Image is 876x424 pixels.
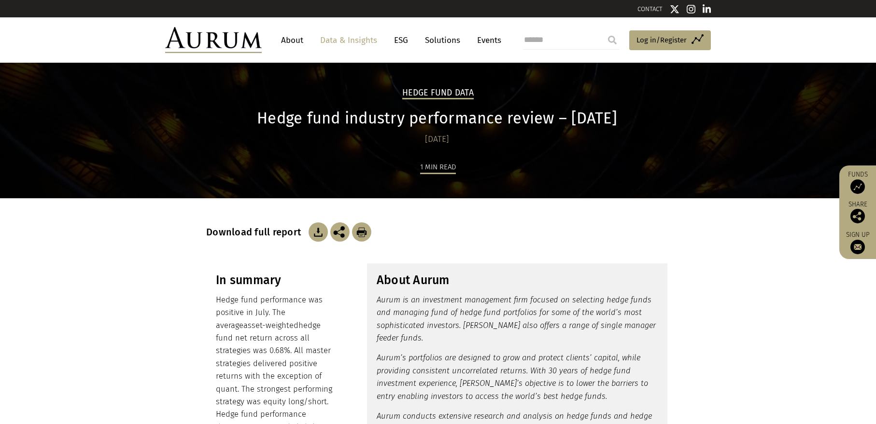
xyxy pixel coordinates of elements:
input: Submit [603,30,622,50]
h3: Download full report [206,226,306,238]
a: About [276,31,308,49]
img: Twitter icon [670,4,679,14]
img: Instagram icon [687,4,695,14]
span: asset-weighted [243,321,298,330]
img: Linkedin icon [703,4,711,14]
img: Share this post [330,222,350,242]
a: CONTACT [637,5,663,13]
a: Sign up [844,231,871,254]
a: Events [472,31,501,49]
a: Solutions [420,31,465,49]
a: ESG [389,31,413,49]
h3: In summary [216,273,336,287]
span: Log in/Register [636,34,687,46]
img: Sign up to our newsletter [850,240,865,254]
h1: Hedge fund industry performance review – [DATE] [206,109,667,128]
div: 1 min read [420,161,456,174]
img: Access Funds [850,179,865,194]
a: Log in/Register [629,30,711,51]
div: Share [844,201,871,223]
h3: About Aurum [377,273,658,287]
div: [DATE] [206,133,667,146]
img: Download Article [309,222,328,242]
img: Download Article [352,222,371,242]
img: Share this post [850,209,865,223]
img: Aurum [165,27,262,53]
h2: Hedge Fund Data [402,88,474,99]
em: Aurum is an investment management firm focused on selecting hedge funds and managing fund of hedg... [377,295,656,342]
a: Funds [844,170,871,194]
em: Aurum’s portfolios are designed to grow and protect clients’ capital, while providing consistent ... [377,353,648,400]
a: Data & Insights [315,31,382,49]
